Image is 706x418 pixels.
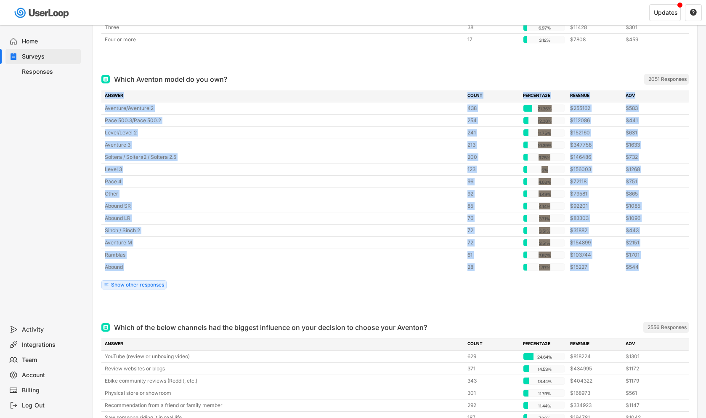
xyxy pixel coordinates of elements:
div: $631 [626,129,676,137]
div: YouTube (review or unboxing video) [105,353,462,360]
div: Billing [22,386,77,394]
div: $146486 [570,153,621,161]
div: Review websites or blogs [105,365,462,372]
text:  [690,8,697,16]
div: 241 [467,129,518,137]
div: $459 [626,36,676,43]
div: 11.75% [525,129,564,137]
div: $544 [626,263,676,271]
div: 12.38% [525,117,564,125]
div: $1301 [626,353,676,360]
div: $732 [626,153,676,161]
div: PERCENTAGE [523,92,565,100]
div: 24.64% [525,353,564,361]
div: Show other responses [111,282,164,287]
div: $1701 [626,251,676,259]
div: $441 [626,117,676,124]
div: 11.44% [525,402,564,410]
div: $79581 [570,190,621,198]
div: $168973 [570,389,621,397]
div: 72 [467,227,518,234]
div: Ramblas [105,251,462,259]
button:  [690,9,697,16]
div: ANSWER [105,340,462,348]
div: Surveys [22,53,77,61]
div: 11.79% [525,390,564,397]
div: Home [22,38,77,46]
div: Soltera / Soltera2 / Soltera 2.5 [105,153,462,161]
div: $92201 [570,202,621,210]
div: 76 [467,214,518,222]
div: $334923 [570,402,621,409]
div: 4.68% [525,178,564,186]
div: 28 [467,263,518,271]
div: $255162 [570,104,621,112]
div: Aventure M [105,239,462,247]
div: 438 [467,104,518,112]
div: 10.39% [525,142,564,149]
div: ANSWER [105,92,462,100]
div: $154899 [570,239,621,247]
div: $1633 [626,141,676,149]
div: $31882 [570,227,621,234]
div: $7808 [570,36,621,43]
div: 85 [467,202,518,210]
div: AOV [626,340,676,348]
div: Abound LR [105,214,462,222]
img: userloop-logo-01.svg [13,4,72,21]
div: Integrations [22,341,77,349]
div: Other [105,190,462,198]
div: 2051 Responses [648,76,687,83]
div: 21.36% [525,105,564,113]
div: 292 [467,402,518,409]
img: Multi Select [103,77,108,82]
div: $156003 [570,166,621,173]
div: $865 [626,190,676,198]
div: 2.97% [525,252,564,259]
div: Log Out [22,402,77,410]
div: Four or more [105,36,462,43]
div: 3.71% [525,215,564,222]
div: $112086 [570,117,621,124]
div: 9.75% [525,154,564,161]
div: Abound [105,263,462,271]
div: Which of the below channels had the biggest influence on your decision to choose your Aventon? [114,322,427,332]
div: 14.53% [525,365,564,373]
div: Three [105,24,462,31]
div: REVENUE [570,92,621,100]
div: 3.51% [525,227,564,235]
div: 4.49% [525,190,564,198]
div: $103744 [570,251,621,259]
div: 213 [467,141,518,149]
div: 38 [467,24,518,31]
div: Updates [654,10,677,16]
div: Aventure/Aventure 2 [105,104,462,112]
div: 6.97% [525,24,564,32]
div: Responses [22,68,77,76]
div: 343 [467,377,518,385]
div: $15227 [570,263,621,271]
div: REVENUE [570,340,621,348]
div: 629 [467,353,518,360]
div: Aventure 3 [105,141,462,149]
div: $751 [626,178,676,185]
div: PERCENTAGE [523,340,565,348]
div: 4.14% [525,203,564,210]
div: $152160 [570,129,621,137]
div: 13.44% [525,378,564,385]
div: 254 [467,117,518,124]
div: $434995 [570,365,621,372]
div: $2151 [626,239,676,247]
div: $347758 [570,141,621,149]
div: 17 [467,36,518,43]
div: 72 [467,239,518,247]
div: 3.51% [525,239,564,247]
div: $561 [626,389,676,397]
div: Team [22,356,77,364]
div: $818224 [570,353,621,360]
